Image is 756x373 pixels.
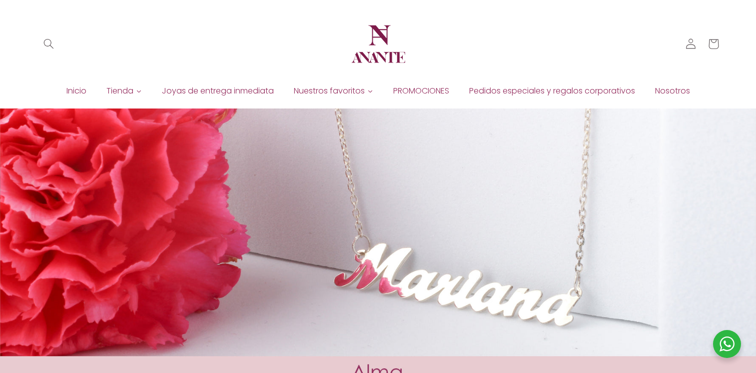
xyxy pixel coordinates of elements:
[96,83,152,98] a: Tienda
[284,83,383,98] a: Nuestros favoritos
[344,10,412,78] a: Anante Joyería | Diseño en plata y oro
[37,32,60,55] summary: Búsqueda
[56,83,96,98] a: Inicio
[459,83,645,98] a: Pedidos especiales y regalos corporativos
[152,83,284,98] a: Joyas de entrega inmediata
[66,85,86,96] span: Inicio
[383,83,459,98] a: PROMOCIONES
[162,85,274,96] span: Joyas de entrega inmediata
[106,85,133,96] span: Tienda
[645,83,700,98] a: Nosotros
[393,85,449,96] span: PROMOCIONES
[348,14,408,74] img: Anante Joyería | Diseño en plata y oro
[655,85,690,96] span: Nosotros
[294,85,365,96] span: Nuestros favoritos
[469,85,635,96] span: Pedidos especiales y regalos corporativos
